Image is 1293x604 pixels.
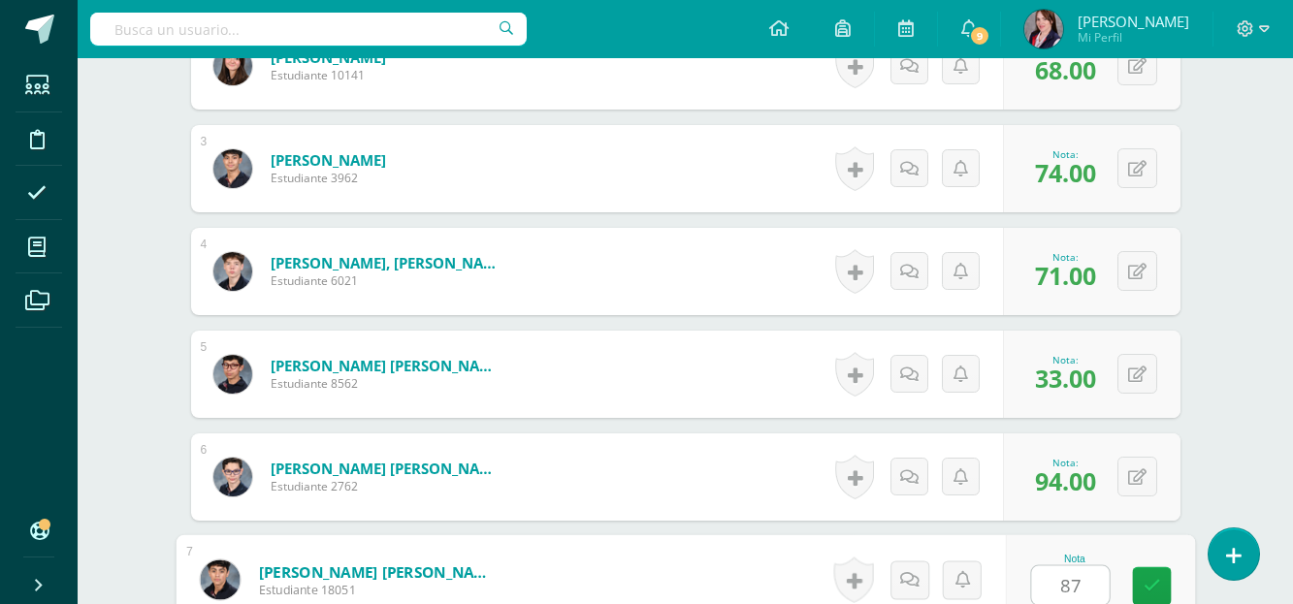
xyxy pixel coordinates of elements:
img: 70568abff39a85912ebaa78e3dfe6ec5.png [200,559,240,599]
a: [PERSON_NAME] [PERSON_NAME] [271,356,503,375]
span: 74.00 [1035,156,1096,189]
input: Busca un usuario... [90,13,527,46]
a: [PERSON_NAME], [PERSON_NAME] [271,253,503,272]
div: Nota [1030,554,1118,564]
span: 94.00 [1035,464,1096,497]
img: 256fac8282a297643e415d3697adb7c8.png [1024,10,1063,48]
img: 018ccce5f5253a9f6399e21e22a70f1a.png [213,252,252,291]
div: Nota: [1035,456,1096,469]
a: [PERSON_NAME] [PERSON_NAME] [271,459,503,478]
img: 26e2af0b35ee262c0c01645e1d215612.png [213,149,252,188]
span: Estudiante 2762 [271,478,503,494]
span: 33.00 [1035,362,1096,395]
span: Estudiante 3962 [271,170,386,186]
a: [PERSON_NAME] [271,150,386,170]
span: 68.00 [1035,53,1096,86]
span: [PERSON_NAME] [1078,12,1189,31]
img: b66331d52065fd8616141864bc4c016c.png [213,47,252,85]
div: Nota: [1035,250,1096,264]
span: Estudiante 8562 [271,375,503,392]
span: Estudiante 18051 [258,582,498,599]
img: d020304117cef2a6affd8389b189478e.png [213,355,252,394]
span: 9 [969,25,990,47]
div: Nota: [1035,147,1096,161]
span: Mi Perfil [1078,29,1189,46]
span: 71.00 [1035,259,1096,292]
img: e3ba3db6f5f56dd72ea5a0d46982f1c2.png [213,458,252,496]
div: Nota: [1035,353,1096,366]
a: [PERSON_NAME] [PERSON_NAME] [258,561,498,582]
span: Estudiante 6021 [271,272,503,289]
span: Estudiante 10141 [271,67,386,83]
